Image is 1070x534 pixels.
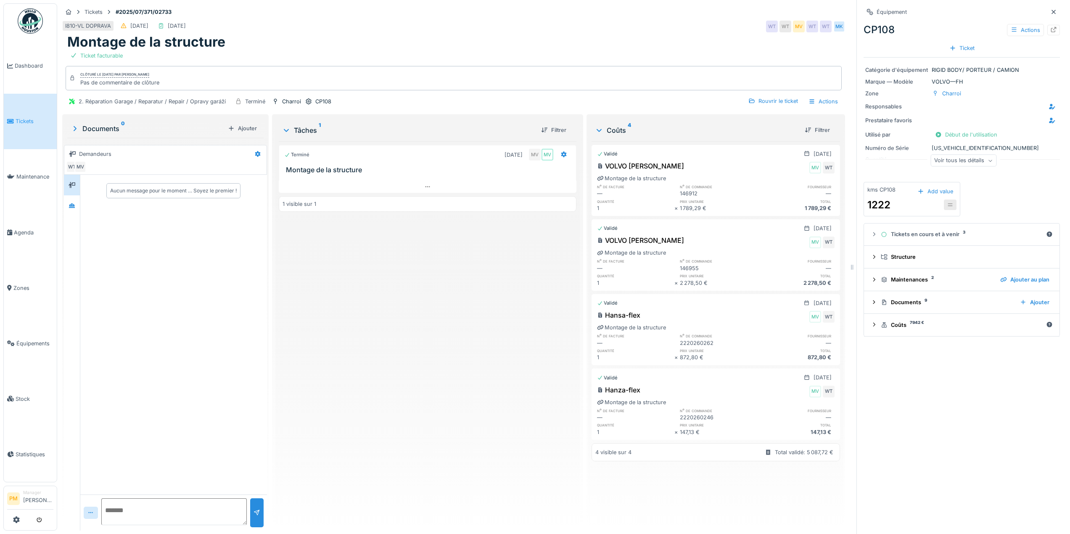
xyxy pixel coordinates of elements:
div: Ticket facturable [80,52,123,60]
summary: Coûts7942 € [867,317,1056,333]
li: PM [7,492,20,505]
div: Filtrer [538,124,570,136]
h6: prix unitaire [680,348,757,353]
span: Équipements [16,339,53,347]
summary: Tickets en cours et à venir3 [867,227,1056,242]
div: Validé [597,225,618,232]
a: Stock [4,371,57,426]
h3: Montage de la structure [286,166,573,174]
div: MV [793,21,805,32]
div: 2220260262 [680,339,757,347]
div: Maintenances [881,276,993,284]
div: VOLVO [PERSON_NAME] [597,161,684,171]
span: Agenda [14,229,53,237]
div: Validé [597,300,618,307]
img: Badge_color-CXgf-gQk.svg [18,8,43,34]
div: WT [823,386,835,397]
div: 1 [597,204,674,212]
span: Statistiques [16,450,53,458]
div: MV [529,149,541,160]
h6: n° de commande [680,333,757,339]
div: Numéro de Série [865,144,928,152]
div: Coûts [595,125,798,135]
div: [DATE] [814,224,832,232]
div: [DATE] [814,150,832,158]
a: Zones [4,260,57,316]
a: Tickets [4,94,57,149]
div: Équipement [877,8,907,16]
div: Ajouter [1017,297,1053,308]
div: 2 278,50 € [757,279,835,287]
span: Tickets [16,117,53,125]
div: 4 visible sur 4 [595,448,631,456]
div: — [597,413,674,421]
div: VOLVO — FH [865,78,1058,86]
h6: total [757,273,835,279]
div: WT [766,21,778,32]
div: Validé [597,374,618,381]
h6: total [757,422,835,428]
div: — [597,339,674,347]
div: Montage de la structure [597,398,666,406]
div: Coûts [881,321,1043,329]
div: 147,13 € [680,428,757,436]
h1: Montage de la structure [67,34,225,50]
div: 147,13 € [757,428,835,436]
div: — [597,264,674,272]
span: Zones [13,284,53,292]
div: × [674,279,680,287]
div: Pas de commentaire de clôture [80,79,159,87]
div: Documents [881,298,1013,306]
div: WT [66,161,78,173]
div: [DATE] [130,22,148,30]
div: 1 [597,279,674,287]
h6: fournisseur [757,333,835,339]
a: Agenda [4,205,57,260]
div: Marque — Modèle [865,78,928,86]
h6: prix unitaire [680,422,757,428]
div: CP108 [315,97,331,105]
div: MK [833,21,845,32]
div: 1 789,29 € [680,204,757,212]
div: 146912 [680,189,757,197]
div: [DATE] [505,151,523,159]
div: Terminé [245,97,265,105]
h6: n° de facture [597,184,674,189]
div: 2 278,50 € [680,279,757,287]
a: PM Manager[PERSON_NAME] [7,489,53,510]
div: Aucun message pour le moment … Soyez le premier ! [110,187,237,195]
div: 2220260246 [680,413,757,421]
div: Montage de la structure [597,174,666,182]
h6: total [757,348,835,353]
a: Statistiques [4,426,57,482]
div: — [757,339,835,347]
div: Add value [914,186,956,197]
div: VOLVO [PERSON_NAME] [597,235,684,245]
div: WT [779,21,791,32]
div: Prestataire favoris [865,116,928,124]
div: 146955 [680,264,757,272]
div: Hanza-flex [597,385,640,395]
h6: fournisseur [757,258,835,264]
div: 872,80 € [680,353,757,361]
div: Utilisé par [865,131,928,139]
div: Responsables [865,103,928,110]
div: MV [542,149,553,160]
h6: n° de commande [680,184,757,189]
a: Dashboard [4,38,57,94]
sup: 4 [628,125,631,135]
div: CP108 [864,22,1060,37]
h6: n° de facture [597,258,674,264]
span: Stock [16,395,53,403]
summary: Maintenances2Ajouter au plan [867,272,1056,287]
div: Ajouter au plan [997,274,1053,285]
div: × [674,428,680,436]
div: Validé [597,150,618,158]
div: Actions [1007,24,1044,36]
div: — [757,189,835,197]
div: Hansa-flex [597,310,640,320]
div: MV [809,386,821,397]
h6: fournisseur [757,184,835,189]
div: 1 visible sur 1 [283,200,316,208]
div: RIGID BODY/ PORTEUR / CAMION [865,66,1058,74]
